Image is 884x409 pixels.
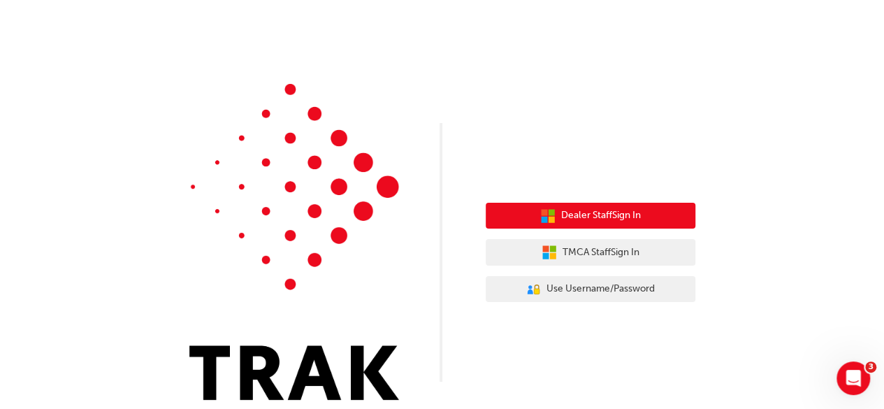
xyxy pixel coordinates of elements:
iframe: Intercom live chat [836,361,870,395]
button: Use Username/Password [486,276,695,303]
button: Dealer StaffSign In [486,203,695,229]
span: TMCA Staff Sign In [563,245,639,261]
img: Trak [189,84,399,400]
span: Use Username/Password [546,281,655,297]
span: 3 [865,361,876,373]
button: TMCA StaffSign In [486,239,695,266]
span: Dealer Staff Sign In [561,208,641,224]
